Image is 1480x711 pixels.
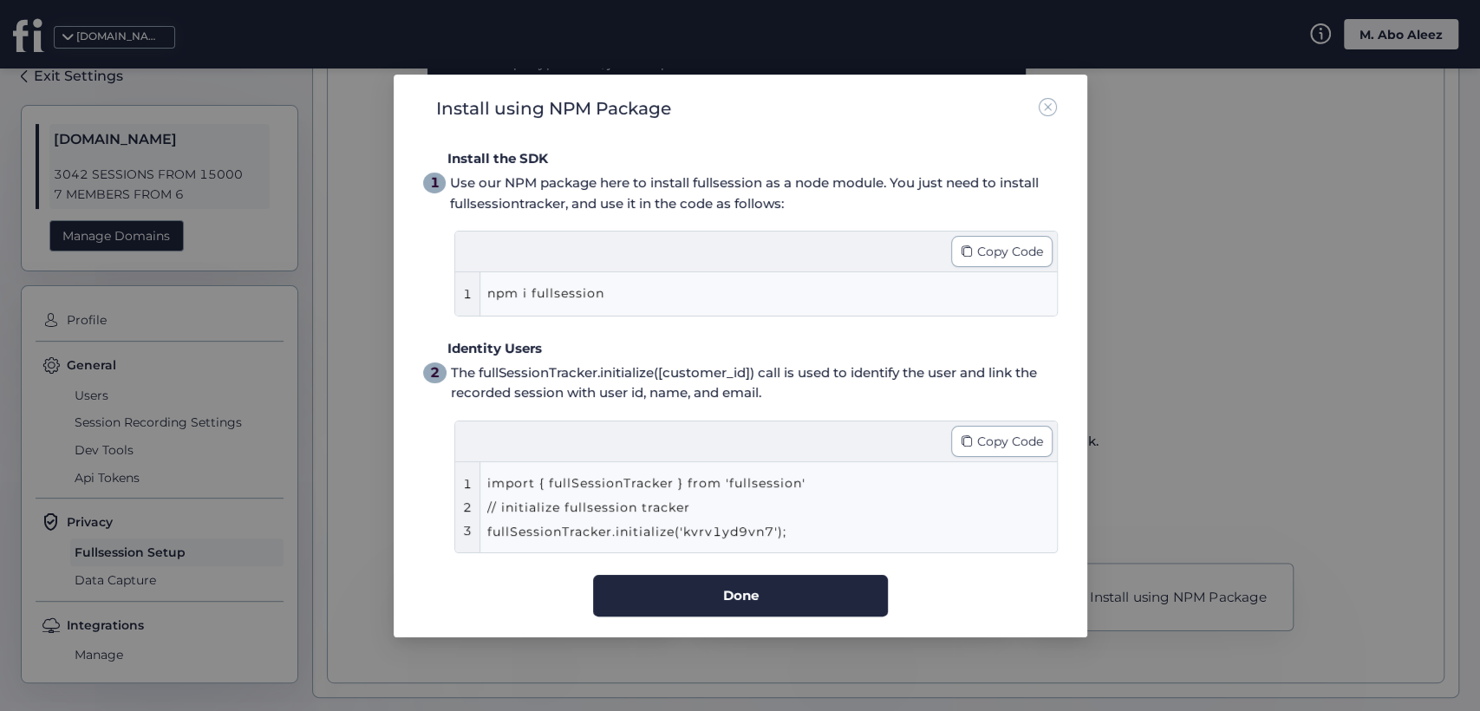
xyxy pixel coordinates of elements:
[487,470,990,543] div: import { fullSessionTracker } from 'fullsession' // initialize fullsession tracker fullSessionTra...
[447,338,1058,359] div: Identity Users
[722,585,758,606] span: Done
[593,574,888,616] button: Done
[463,520,472,539] div: 3
[463,497,472,516] div: 2
[436,95,671,122] div: Install using NPM Package
[487,281,990,307] div: npm i fullsession
[429,172,439,193] div: 1
[450,173,1058,213] div: Use our NPM package here to install fullsession as a node module. You just need to install fullse...
[463,473,472,492] div: 1
[463,284,472,303] div: 1
[447,148,1058,169] div: Install the SDK
[977,431,1043,450] span: Copy Code
[429,362,439,383] div: 2
[977,242,1043,261] span: Copy Code
[450,362,1057,402] div: The fullSessionTracker.initialize([customer_id]) call is used to identify the user and link the r...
